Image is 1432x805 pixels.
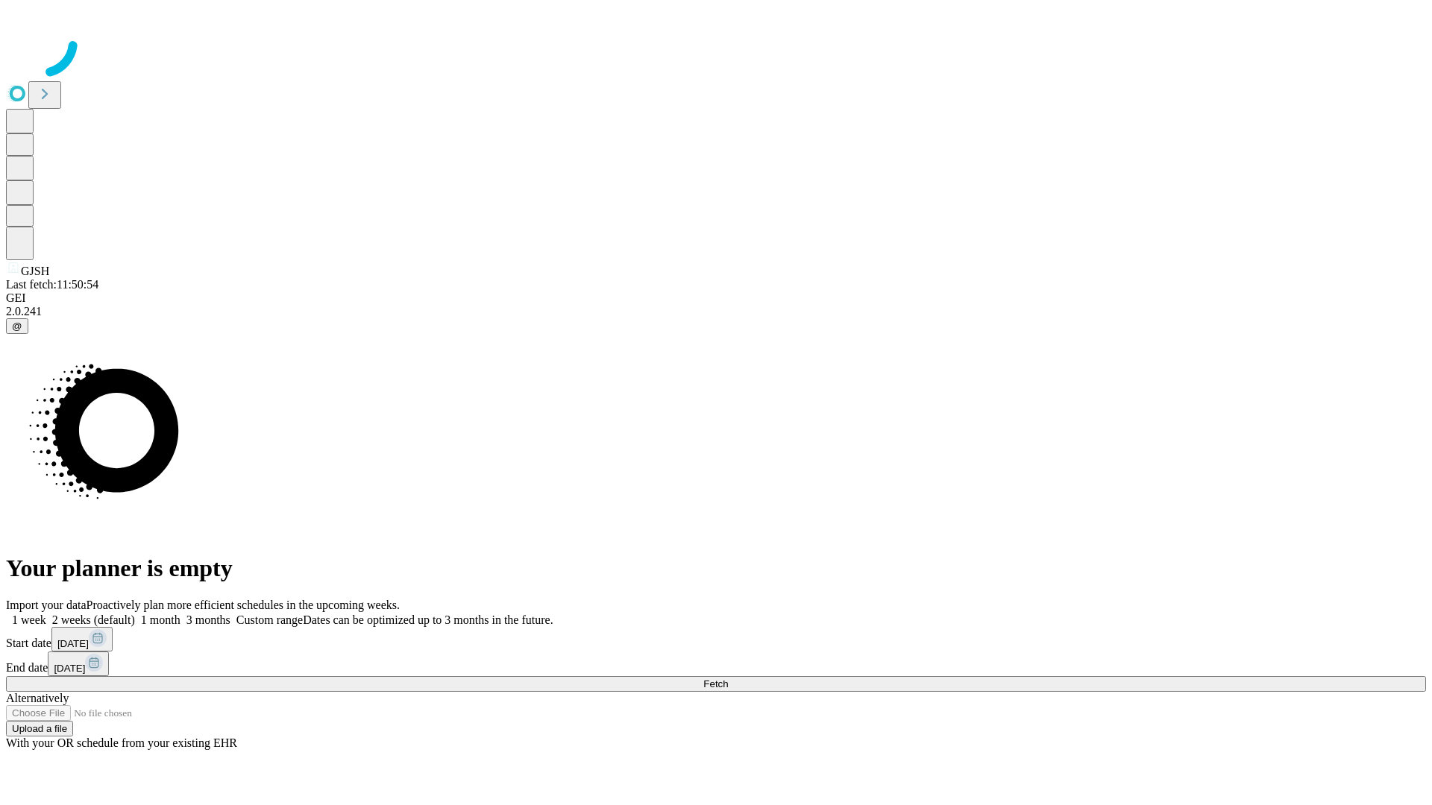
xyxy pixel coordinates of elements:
[87,599,400,611] span: Proactively plan more efficient schedules in the upcoming weeks.
[6,692,69,704] span: Alternatively
[6,555,1426,582] h1: Your planner is empty
[48,651,109,676] button: [DATE]
[6,318,28,334] button: @
[236,613,303,626] span: Custom range
[6,676,1426,692] button: Fetch
[6,599,87,611] span: Import your data
[12,321,22,332] span: @
[6,721,73,736] button: Upload a file
[6,278,98,291] span: Last fetch: 11:50:54
[6,651,1426,676] div: End date
[6,627,1426,651] div: Start date
[52,613,135,626] span: 2 weeks (default)
[303,613,553,626] span: Dates can be optimized up to 3 months in the future.
[141,613,180,626] span: 1 month
[703,678,728,689] span: Fetch
[57,638,89,649] span: [DATE]
[186,613,230,626] span: 3 months
[6,305,1426,318] div: 2.0.241
[51,627,113,651] button: [DATE]
[6,291,1426,305] div: GEI
[54,663,85,674] span: [DATE]
[21,265,49,277] span: GJSH
[12,613,46,626] span: 1 week
[6,736,237,749] span: With your OR schedule from your existing EHR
